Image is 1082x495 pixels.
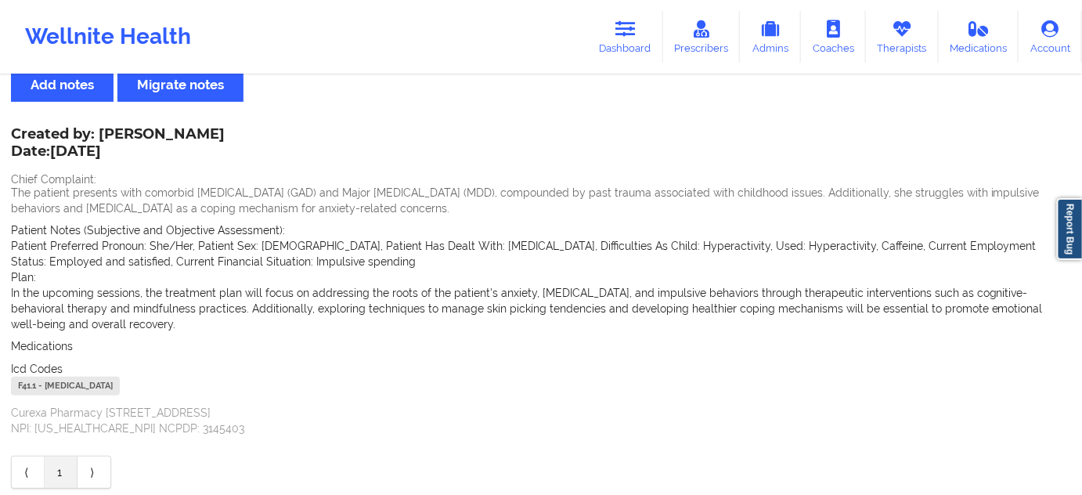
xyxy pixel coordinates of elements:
a: Therapists [866,11,939,63]
a: Dashboard [588,11,663,63]
p: In the upcoming sessions, the treatment plan will focus on addressing the roots of the patient's ... [11,285,1071,332]
a: Report Bug [1057,198,1082,260]
div: F41.1 - [MEDICAL_DATA] [11,377,120,396]
span: Chief Complaint: [11,173,96,186]
p: Curexa Pharmacy [STREET_ADDRESS] NPI: [US_HEALTHCARE_NPI] NCPDP: 3145403 [11,405,1071,436]
span: Medications [11,340,73,352]
span: Icd Codes [11,363,63,375]
p: Patient Preferred Pronoun: She/Her, Patient Sex: [DEMOGRAPHIC_DATA], Patient Has Dealt With: [MED... [11,238,1071,269]
a: Account [1019,11,1082,63]
a: Prescribers [663,11,741,63]
span: Patient Notes (Subjective and Objective Assessment): [11,224,285,237]
a: Medications [939,11,1019,63]
div: Created by: [PERSON_NAME] [11,126,225,162]
p: Date: [DATE] [11,142,225,162]
a: Next item [78,457,110,488]
p: The patient presents with comorbid [MEDICAL_DATA] (GAD) and Major [MEDICAL_DATA] (MDD), compounde... [11,185,1071,216]
a: Previous item [12,457,45,488]
a: Coaches [801,11,866,63]
span: Plan: [11,271,36,284]
a: 1 [45,457,78,488]
a: Admins [740,11,801,63]
button: Add notes [11,68,114,102]
div: Pagination Navigation [11,456,111,489]
button: Migrate notes [117,68,243,102]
